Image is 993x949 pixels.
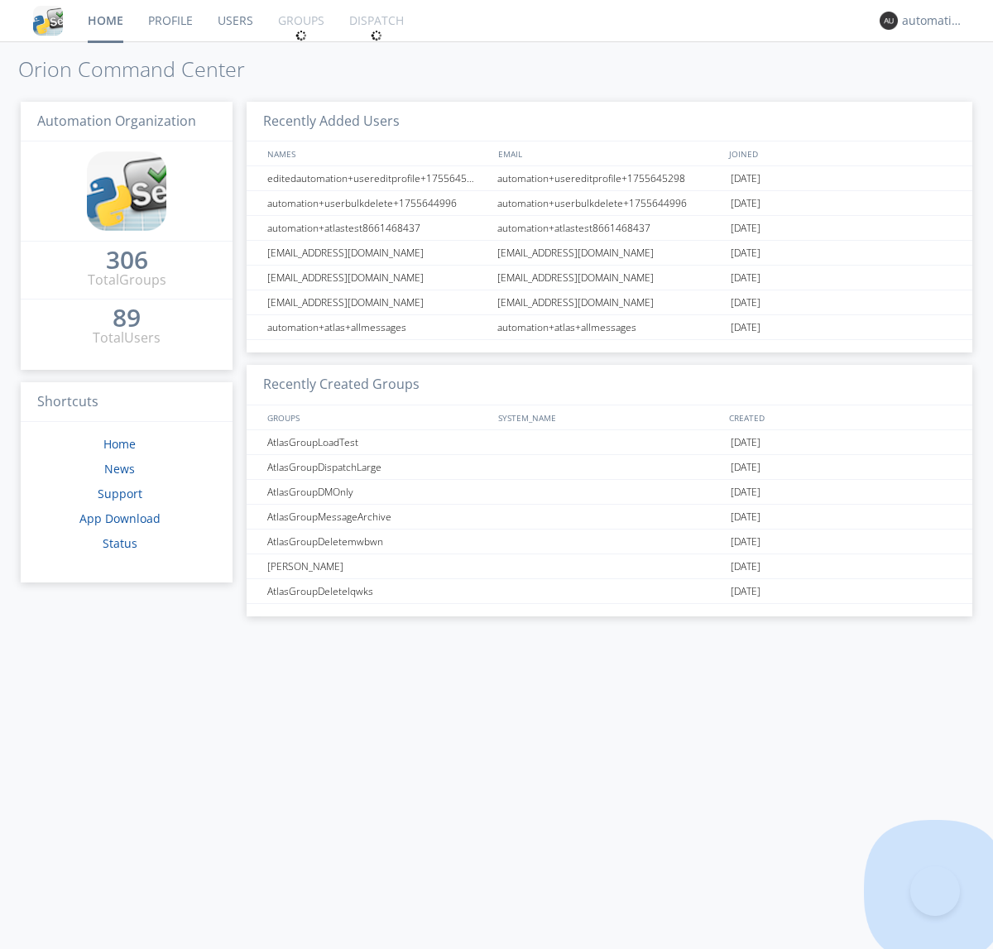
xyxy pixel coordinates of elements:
div: [EMAIL_ADDRESS][DOMAIN_NAME] [493,266,727,290]
a: automation+atlas+allmessagesautomation+atlas+allmessages[DATE] [247,315,972,340]
h3: Recently Added Users [247,102,972,142]
a: [PERSON_NAME][DATE] [247,554,972,579]
a: 89 [113,309,141,328]
div: [EMAIL_ADDRESS][DOMAIN_NAME] [493,290,727,314]
a: AtlasGroupDMOnly[DATE] [247,480,972,505]
h3: Shortcuts [21,382,233,423]
a: [EMAIL_ADDRESS][DOMAIN_NAME][EMAIL_ADDRESS][DOMAIN_NAME][DATE] [247,241,972,266]
div: AtlasGroupDeletelqwks [263,579,492,603]
div: automation+atlastest8661468437 [263,216,492,240]
span: [DATE] [731,554,760,579]
div: SYSTEM_NAME [494,405,725,429]
span: [DATE] [731,505,760,530]
div: automation+userbulkdelete+1755644996 [493,191,727,215]
div: AtlasGroupDeletemwbwn [263,530,492,554]
span: [DATE] [731,480,760,505]
a: Status [103,535,137,551]
span: [DATE] [731,430,760,455]
div: automation+userbulkdelete+1755644996 [263,191,492,215]
img: 373638.png [880,12,898,30]
img: spin.svg [371,30,382,41]
span: [DATE] [731,315,760,340]
span: [DATE] [731,241,760,266]
div: [EMAIL_ADDRESS][DOMAIN_NAME] [263,241,492,265]
div: automation+atlas0004 [902,12,964,29]
span: Automation Organization [37,112,196,130]
div: 89 [113,309,141,326]
a: App Download [79,510,161,526]
span: [DATE] [731,266,760,290]
a: AtlasGroupMessageArchive[DATE] [247,505,972,530]
span: [DATE] [731,166,760,191]
a: Support [98,486,142,501]
div: GROUPS [263,405,490,429]
a: AtlasGroupLoadTest[DATE] [247,430,972,455]
a: AtlasGroupDeletemwbwn[DATE] [247,530,972,554]
div: EMAIL [494,141,725,165]
div: Total Groups [88,271,166,290]
div: AtlasGroupLoadTest [263,430,492,454]
div: automation+atlastest8661468437 [493,216,727,240]
a: News [104,461,135,477]
div: [EMAIL_ADDRESS][DOMAIN_NAME] [263,266,492,290]
div: [EMAIL_ADDRESS][DOMAIN_NAME] [263,290,492,314]
div: editedautomation+usereditprofile+1755645298 [263,166,492,190]
a: 306 [106,252,148,271]
a: editedautomation+usereditprofile+1755645298automation+usereditprofile+1755645298[DATE] [247,166,972,191]
div: automation+usereditprofile+1755645298 [493,166,727,190]
a: automation+userbulkdelete+1755644996automation+userbulkdelete+1755644996[DATE] [247,191,972,216]
img: spin.svg [295,30,307,41]
div: automation+atlas+allmessages [493,315,727,339]
div: AtlasGroupDMOnly [263,480,492,504]
img: cddb5a64eb264b2086981ab96f4c1ba7 [87,151,166,231]
div: [EMAIL_ADDRESS][DOMAIN_NAME] [493,241,727,265]
a: automation+atlastest8661468437automation+atlastest8661468437[DATE] [247,216,972,241]
div: AtlasGroupMessageArchive [263,505,492,529]
div: 306 [106,252,148,268]
span: [DATE] [731,579,760,604]
span: [DATE] [731,290,760,315]
a: AtlasGroupDispatchLarge[DATE] [247,455,972,480]
span: [DATE] [731,216,760,241]
div: NAMES [263,141,490,165]
div: AtlasGroupDispatchLarge [263,455,492,479]
span: [DATE] [731,455,760,480]
a: Home [103,436,136,452]
a: AtlasGroupDeletelqwks[DATE] [247,579,972,604]
a: [EMAIL_ADDRESS][DOMAIN_NAME][EMAIL_ADDRESS][DOMAIN_NAME][DATE] [247,266,972,290]
div: JOINED [725,141,957,165]
div: CREATED [725,405,957,429]
span: [DATE] [731,191,760,216]
iframe: Toggle Customer Support [910,866,960,916]
div: Total Users [93,328,161,347]
img: cddb5a64eb264b2086981ab96f4c1ba7 [33,6,63,36]
div: automation+atlas+allmessages [263,315,492,339]
span: [DATE] [731,530,760,554]
div: [PERSON_NAME] [263,554,492,578]
a: [EMAIL_ADDRESS][DOMAIN_NAME][EMAIL_ADDRESS][DOMAIN_NAME][DATE] [247,290,972,315]
h3: Recently Created Groups [247,365,972,405]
